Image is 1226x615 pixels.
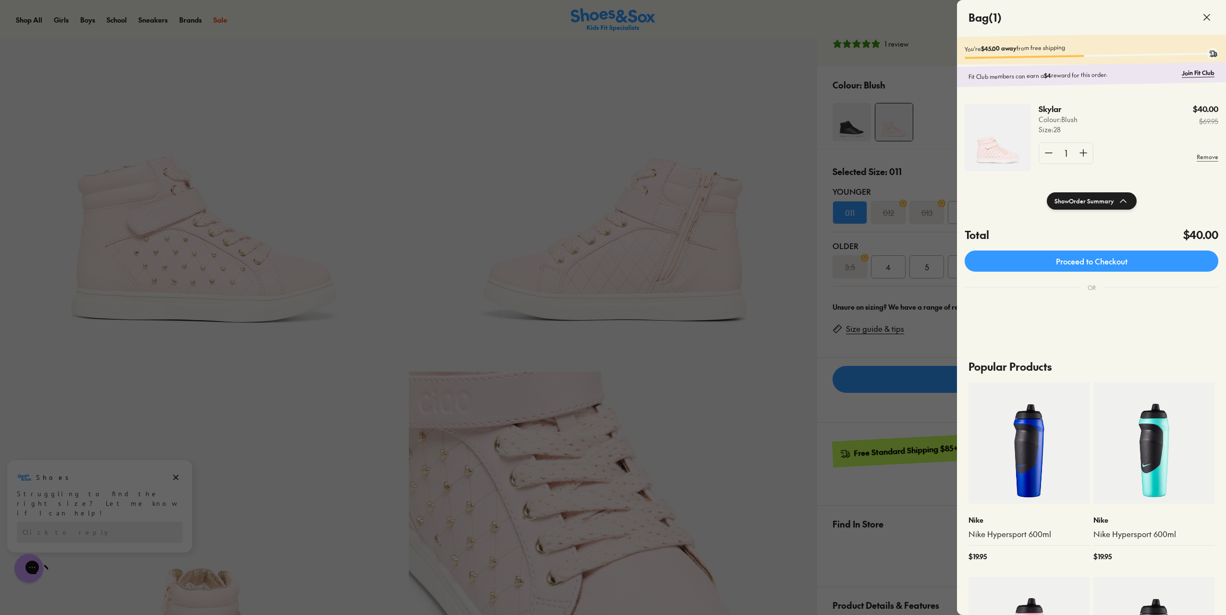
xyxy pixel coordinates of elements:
[36,14,74,24] h3: Shoes
[169,12,183,25] button: Dismiss campaign
[1044,71,1051,79] b: $4
[969,351,1214,382] p: Popular Products
[7,11,192,59] div: Message from Shoes. Struggling to find the right size? Let me know if I can help!
[1093,529,1214,540] a: Nike Hypersport 600ml
[17,30,183,59] div: Struggling to find the right size? Let me know if I can help!
[1039,104,1070,114] p: Skylar
[981,44,1017,52] b: $45.00 away
[969,529,1090,540] a: Nike Hypersport 600ml
[965,251,1218,272] a: Proceed to Checkout
[7,1,192,94] div: Campaign message
[965,311,1218,337] iframe: PayPal-paypal
[1080,276,1103,300] div: OR
[1058,143,1074,163] div: 1
[1193,116,1218,126] s: $69.95
[969,515,1090,525] p: Nike
[1182,68,1214,77] a: Join Fit Club
[17,11,32,26] img: Shoes logo
[1047,192,1137,210] button: ShowOrder Summary
[965,227,989,243] h4: Total
[1183,227,1218,243] h4: $40.00
[1039,114,1078,125] p: Colour: Blush
[969,10,1002,25] h4: Bag ( 1 )
[1093,515,1214,525] p: Nike
[17,63,183,84] div: Reply to the campaigns
[969,69,1178,81] p: Fit Club members can earn a reward for this order.
[969,552,987,562] span: $ 19.95
[5,3,34,32] button: Gorgias live chat
[965,104,1031,171] img: 4-530768.jpg
[1193,104,1218,114] p: $40.00
[1039,125,1078,135] p: Size : 28
[1093,552,1112,562] span: $ 19.95
[965,40,1218,53] p: You're from free shipping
